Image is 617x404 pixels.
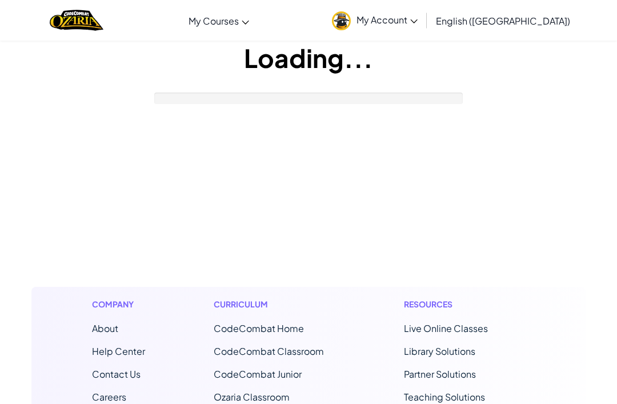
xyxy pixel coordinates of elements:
span: Contact Us [92,368,141,380]
a: Ozaria by CodeCombat logo [50,9,103,32]
a: About [92,322,118,334]
a: CodeCombat Classroom [214,345,324,357]
a: Ozaria Classroom [214,391,290,403]
img: avatar [332,11,351,30]
span: My Courses [189,15,239,27]
a: Help Center [92,345,145,357]
a: English ([GEOGRAPHIC_DATA]) [430,5,576,36]
a: Careers [92,391,126,403]
a: My Account [326,2,423,38]
a: CodeCombat Junior [214,368,302,380]
span: CodeCombat Home [214,322,304,334]
span: English ([GEOGRAPHIC_DATA]) [436,15,570,27]
h1: Curriculum [214,298,335,310]
a: Teaching Solutions [404,391,485,403]
span: My Account [356,14,418,26]
a: Library Solutions [404,345,475,357]
a: Live Online Classes [404,322,488,334]
h1: Company [92,298,145,310]
img: Home [50,9,103,32]
a: My Courses [183,5,255,36]
h1: Resources [404,298,526,310]
a: Partner Solutions [404,368,476,380]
